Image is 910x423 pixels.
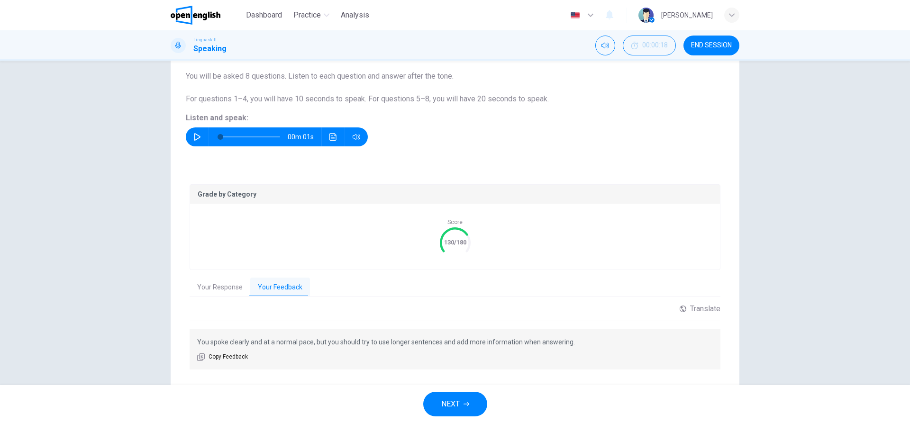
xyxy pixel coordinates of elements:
[186,113,248,122] span: Listen and speak:
[246,9,282,21] span: Dashboard
[242,7,286,24] button: Dashboard
[326,127,341,146] button: Click to see the audio transcription
[190,278,250,297] button: Your Response
[193,36,217,43] span: Linguaskill
[171,6,220,25] img: OpenEnglish logo
[186,94,549,103] span: For questions 1–4, you will have 10 seconds to speak. For questions 5–8, you will have 20 seconds...
[197,352,248,362] button: Copy Feedback
[186,72,454,81] span: You will be asked 8 questions. Listen to each question and answer after the tone.
[623,36,676,55] div: Hide
[288,127,321,146] span: 00m 01s
[198,190,712,198] p: Grade by Category
[444,239,466,246] text: 130/180
[638,8,654,23] img: Profile picture
[441,397,460,411] span: NEXT
[683,36,739,55] button: END SESSION
[341,9,369,21] span: Analysis
[290,7,333,24] button: Practice
[691,42,732,49] span: END SESSION
[209,352,248,362] span: Copy Feedback
[423,392,487,416] button: NEXT
[190,278,720,297] div: basic tabs example
[293,9,321,21] span: Practice
[197,336,713,348] p: You spoke clearly and at a normal pace, but you should try to use longer sentences and add more i...
[680,304,720,313] div: Translate
[569,12,581,19] img: en
[595,36,615,55] div: Mute
[250,278,310,297] button: Your Feedback
[642,42,668,49] span: 00:00:18
[447,219,463,225] span: Score
[171,6,242,25] a: OpenEnglish logo
[661,9,713,21] div: [PERSON_NAME]
[623,36,676,55] button: 00:00:18
[337,7,373,24] button: Analysis
[193,43,227,54] h1: Speaking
